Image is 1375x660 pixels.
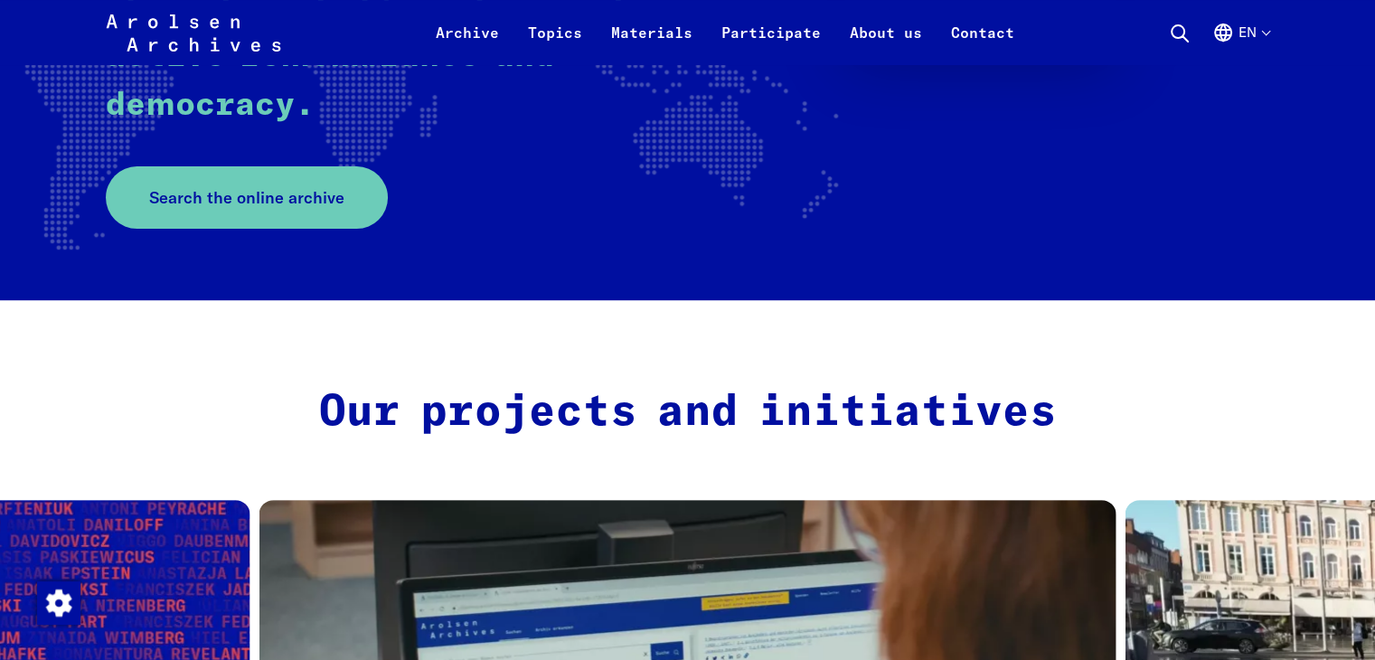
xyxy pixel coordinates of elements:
[1212,22,1269,65] button: English, language selection
[937,22,1029,65] a: Contact
[513,22,597,65] a: Topics
[421,22,513,65] a: Archive
[707,22,835,65] a: Participate
[106,166,388,229] a: Search the online archive
[37,581,80,625] img: Change consent
[597,22,707,65] a: Materials
[36,580,80,624] div: Change consent
[306,387,1070,439] h2: Our projects and initiatives
[421,11,1029,54] nav: Primary
[149,185,344,210] span: Search the online archive
[835,22,937,65] a: About us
